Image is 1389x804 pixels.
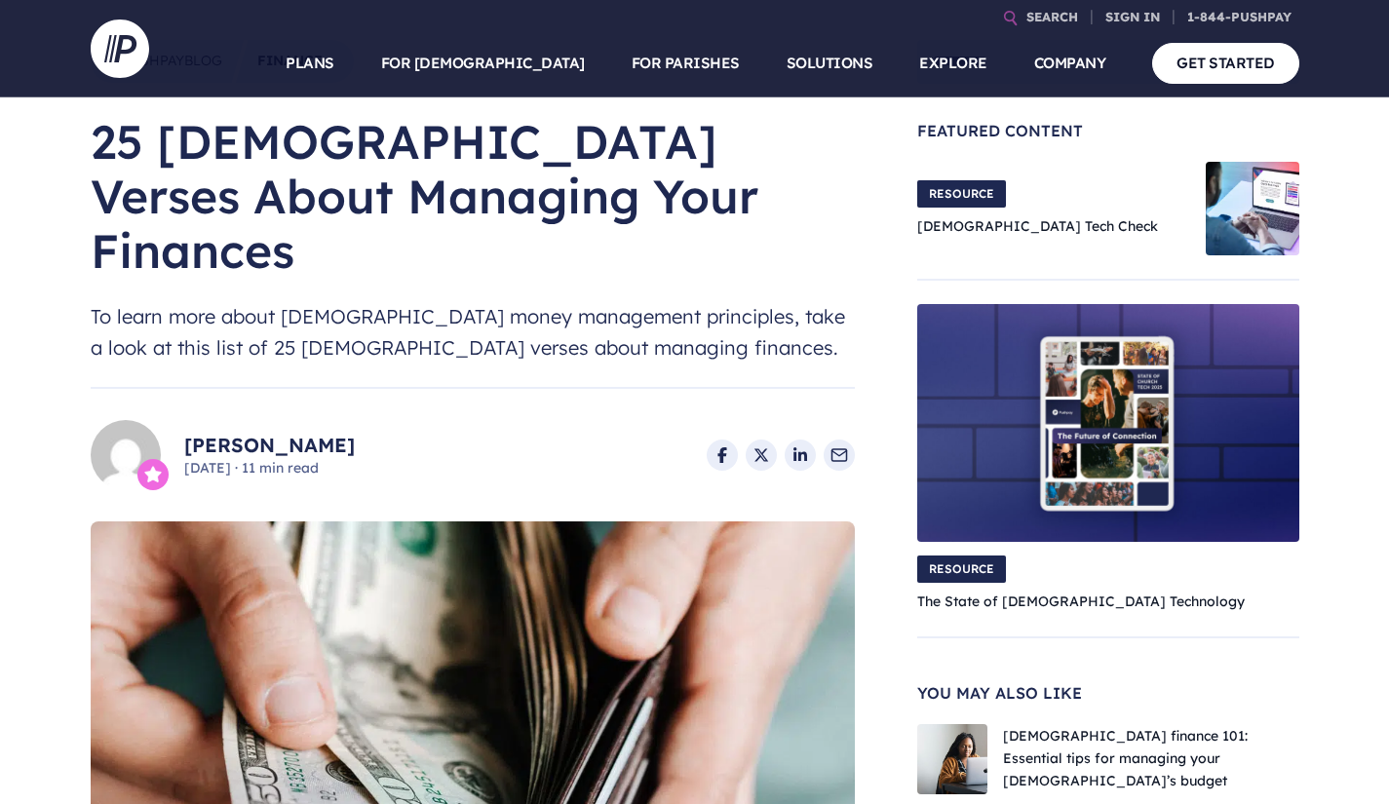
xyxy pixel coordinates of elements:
span: · [235,459,238,477]
span: Featured Content [917,123,1299,138]
span: To learn more about [DEMOGRAPHIC_DATA] money management principles, take a look at this list of 2... [91,301,855,364]
img: Alexa Franck [91,420,161,490]
a: PLANS [286,29,334,97]
a: Share on LinkedIn [785,440,816,471]
a: Share via Email [824,440,855,471]
a: COMPANY [1034,29,1106,97]
a: GET STARTED [1152,43,1299,83]
a: [DEMOGRAPHIC_DATA] Tech Check [917,217,1158,235]
a: [DEMOGRAPHIC_DATA] finance 101: Essential tips for managing your [DEMOGRAPHIC_DATA]’s budget [1003,727,1248,789]
a: [PERSON_NAME] [184,432,355,459]
a: EXPLORE [919,29,987,97]
span: [DATE] 11 min read [184,459,355,479]
span: You May Also Like [917,685,1299,701]
a: FOR PARISHES [632,29,740,97]
a: Share on Facebook [707,440,738,471]
span: RESOURCE [917,180,1006,208]
img: woman on laptop [917,724,987,794]
a: SOLUTIONS [787,29,873,97]
a: FOR [DEMOGRAPHIC_DATA] [381,29,585,97]
span: RESOURCE [917,555,1006,583]
h1: 25 [DEMOGRAPHIC_DATA] Verses About Managing Your Finances [91,114,855,278]
img: Church Tech Check Blog Hero Image [1206,162,1299,255]
a: Share on X [746,440,777,471]
a: The State of [DEMOGRAPHIC_DATA] Technology [917,593,1245,610]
